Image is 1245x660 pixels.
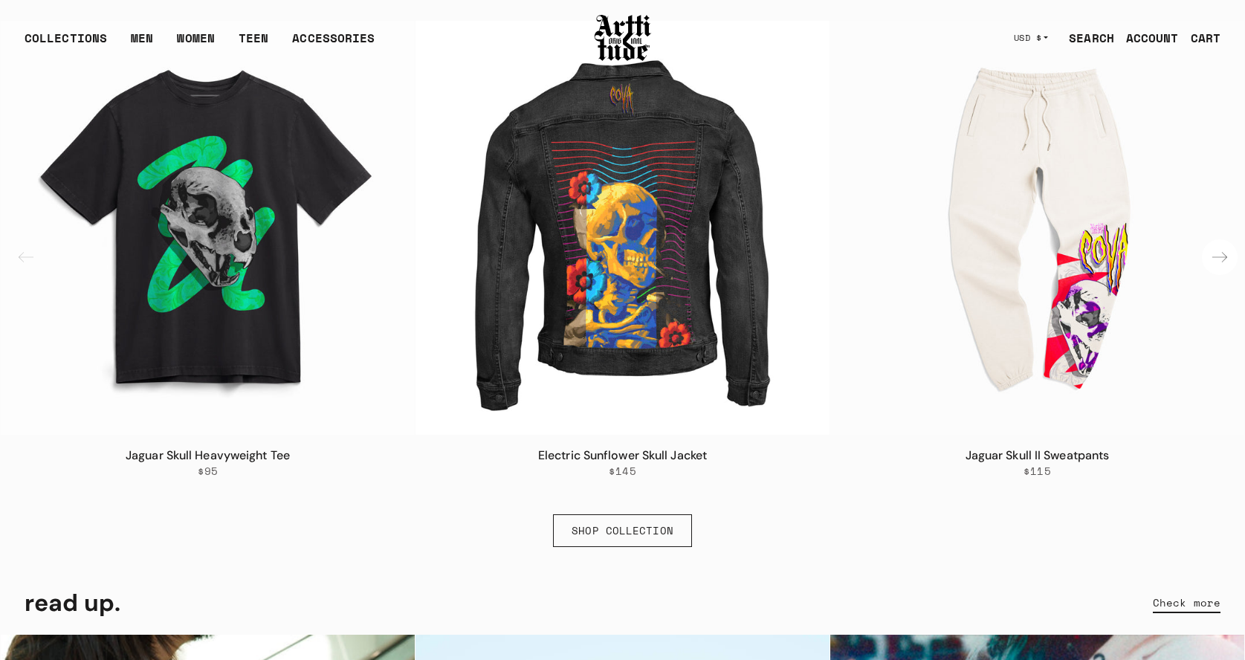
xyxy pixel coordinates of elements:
div: ACCESSORIES [292,29,375,59]
a: Jaguar Skull Heavyweight Tee [126,447,290,463]
a: Check more [1153,586,1220,619]
span: USD $ [1014,32,1042,44]
a: WOMEN [177,29,215,59]
div: 2 / 6 [415,21,830,491]
a: Electric Sunflower Skull JacketElectric Sunflower Skull Jacket [415,21,830,435]
a: Jaguar Skull II Sweatpants [966,447,1110,463]
img: Arttitude [593,13,653,63]
a: ACCOUNT [1114,23,1179,53]
a: Jaguar Skull II SweatpantsJaguar Skull II Sweatpants [830,21,1244,435]
button: USD $ [1005,22,1058,54]
a: SHOP COLLECTION [553,514,692,547]
a: MEN [131,29,153,59]
img: Electric Sunflower Skull Jacket [415,21,830,435]
a: TEEN [239,29,268,59]
a: Open cart [1179,23,1220,53]
span: $145 [609,465,636,478]
img: Jaguar Skull II Sweatpants [830,21,1244,435]
img: Jaguar Skull Heavyweight Tee [1,21,415,435]
ul: Main navigation [13,29,387,59]
a: SEARCH [1057,23,1114,53]
div: CART [1191,29,1220,47]
span: $115 [1024,465,1051,478]
a: Electric Sunflower Skull Jacket [538,447,707,463]
h2: read up. [25,588,120,618]
span: $95 [198,465,219,478]
div: 3 / 6 [830,21,1245,491]
div: 1 / 6 [1,21,415,491]
div: COLLECTIONS [25,29,107,59]
div: Next slide [1202,239,1238,275]
a: Jaguar Skull Heavyweight TeeJaguar Skull Heavyweight Tee [1,21,415,435]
